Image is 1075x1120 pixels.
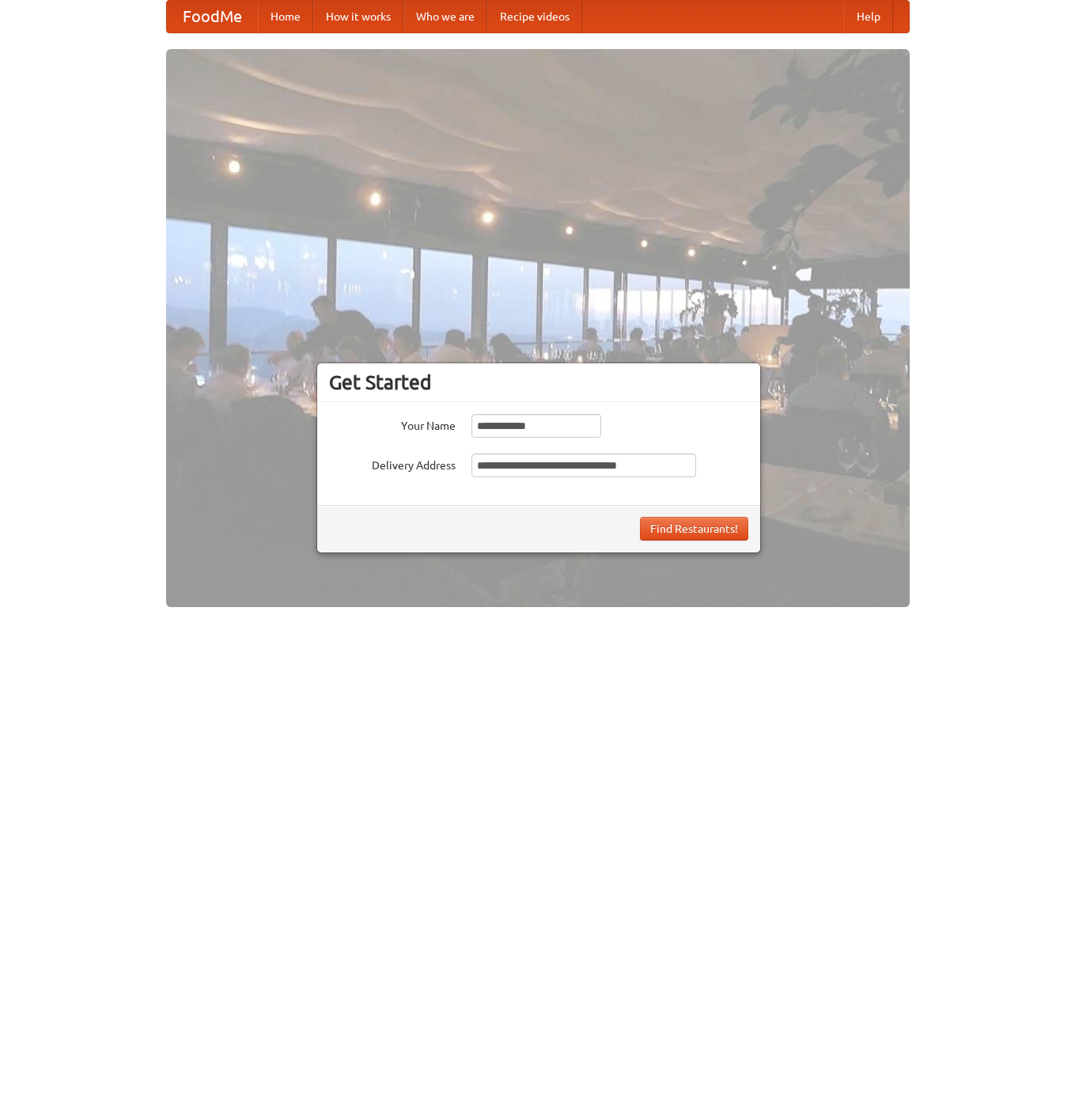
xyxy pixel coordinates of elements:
a: Help [844,1,893,32]
a: How it works [313,1,403,32]
label: Delivery Address [329,454,456,473]
a: FoodMe [167,1,258,32]
a: Who we are [403,1,487,32]
label: Your Name [329,414,456,434]
button: Find Restaurants! [640,517,748,541]
a: Home [258,1,313,32]
a: Recipe videos [487,1,582,32]
h3: Get Started [329,370,748,394]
